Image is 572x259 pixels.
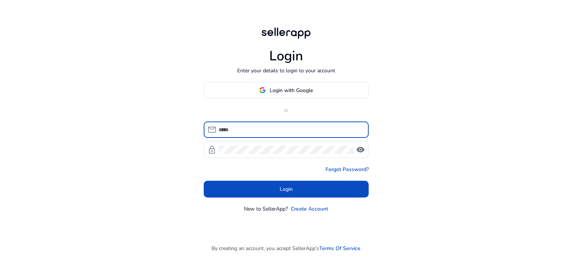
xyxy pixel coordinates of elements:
[269,48,303,64] h1: Login
[244,205,288,213] p: New to SellerApp?
[204,106,369,114] p: or
[259,87,266,94] img: google-logo.svg
[207,125,216,134] span: mail
[319,244,360,252] a: Terms Of Service
[291,205,328,213] a: Create Account
[204,82,369,99] button: Login with Google
[207,145,216,154] span: lock
[280,185,293,193] span: Login
[204,181,369,198] button: Login
[356,145,365,154] span: visibility
[325,165,369,173] a: Forgot Password?
[237,67,335,75] p: Enter your details to login to your account
[270,86,313,94] span: Login with Google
